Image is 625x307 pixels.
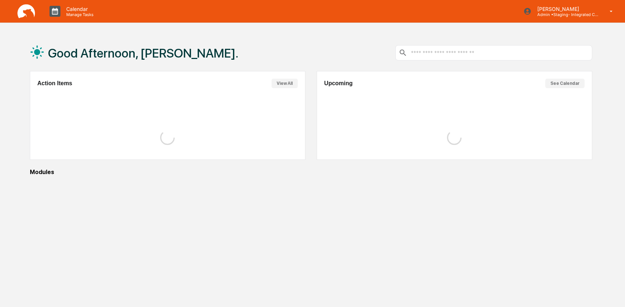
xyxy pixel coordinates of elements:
[272,79,298,88] button: View All
[545,79,585,88] button: See Calendar
[531,12,599,17] p: Admin • Staging- Integrated Compliance Advisors
[30,169,592,176] div: Modules
[324,80,353,87] h2: Upcoming
[531,6,599,12] p: [PERSON_NAME]
[37,80,72,87] h2: Action Items
[60,6,97,12] p: Calendar
[17,4,35,19] img: logo
[60,12,97,17] p: Manage Tasks
[48,46,238,60] h1: Good Afternoon, [PERSON_NAME].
